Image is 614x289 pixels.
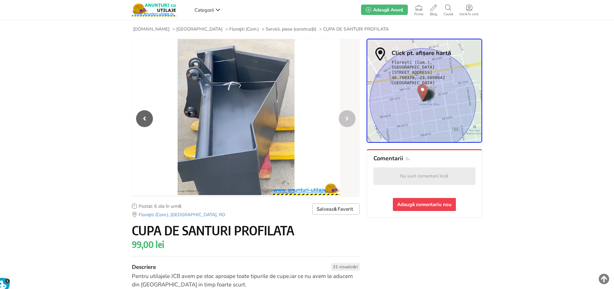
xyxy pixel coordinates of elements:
span: Firme [411,12,427,16]
img: Anunturi-Utilaje.RO [132,3,177,16]
span: [GEOGRAPHIC_DATA] [392,80,435,85]
span: Floreşti (Com.), [GEOGRAPHIC_DATA], RO [139,212,225,218]
span: [DOMAIN_NAME] [133,26,169,32]
div: Next slide [339,110,356,127]
a: Blog [427,3,440,16]
span: Blog [427,12,440,16]
a: Servicii, piese (construcții) [264,26,317,32]
a: Floreşti (Com.) [228,26,259,32]
span: Comentarii [373,155,403,162]
a: [DOMAIN_NAME] [132,26,169,32]
div: Previous slide [136,110,153,127]
span: 0 [406,156,410,162]
li: > [319,26,389,32]
a: Intră în cont [456,3,482,16]
a: [GEOGRAPHIC_DATA] [175,26,222,32]
a: Salvează Favorit [312,204,359,215]
span: Caută [440,12,456,16]
span: Servicii, piese (construcții) [266,26,317,32]
a: Categorii [193,5,222,15]
h1: CUPA DE SANTURI PROFILATA [132,223,360,238]
span: 1 [5,279,10,283]
span: [GEOGRAPHIC_DATA] [176,26,222,32]
span: 99,00 lei [132,239,164,250]
span: 31 vizualizări [331,263,359,271]
a: Adaugă Anunț [361,5,408,15]
span: Categorii [194,7,214,13]
span: Floreşti (Com.), [GEOGRAPHIC_DATA] [392,60,473,70]
img: scroll-to-top.png [599,274,609,284]
div: Nu sunt comentarii încă. [373,167,475,185]
span: Salvează Favorit [317,206,353,212]
li: > [172,26,222,32]
h2: Descriere [132,263,360,271]
span: Postat: 6 zile în urmă [139,204,182,209]
span: CUPA DE SANTURI PROFILATA [323,26,389,32]
li: > [225,26,259,32]
span: Intră în cont [456,12,482,16]
a: Floreşti (Com.), [GEOGRAPHIC_DATA], RO [132,212,225,218]
a: Caută [440,3,456,16]
span: [STREET_ADDRESS] [392,70,432,75]
span: Adaugă Anunț [373,7,403,13]
strong: Click pt. afișare hartă [392,50,451,56]
span: Floreşti (Com.) [229,26,259,32]
img: CUPA DE SANTURI PROFILATA - 3/3 [132,39,340,195]
li: 3 / 3 [132,39,359,197]
li: > [262,26,317,32]
a: Adaugă comentariu nou [393,198,456,211]
a: Firme [411,3,427,16]
span: 46.769379, 23.5899542 [392,75,445,80]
